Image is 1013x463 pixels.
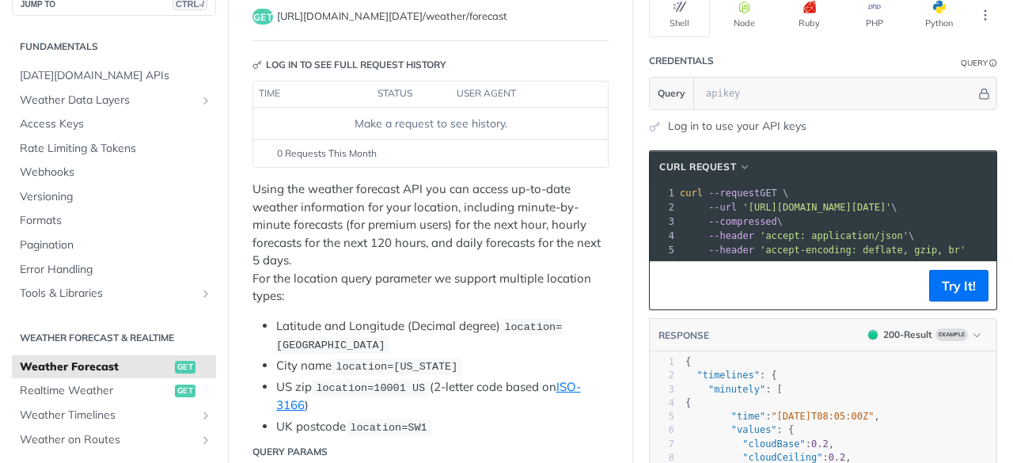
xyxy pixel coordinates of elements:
span: "minutely" [708,384,765,395]
i: Information [989,59,997,67]
span: --compressed [708,216,777,227]
span: : , [685,438,834,450]
a: Versioning [12,185,216,209]
div: 5 [650,243,677,257]
button: Show subpages for Tools & Libraries [199,287,212,300]
span: get [252,9,273,25]
a: Weather TimelinesShow subpages for Weather Timelines [12,404,216,427]
span: https://api.tomorrow.io/v4/weather/forecast [277,9,507,25]
button: cURL Request [654,159,757,175]
span: [DATE][DOMAIN_NAME] APIs [20,68,212,84]
a: Rate Limiting & Tokens [12,137,216,161]
span: get [175,385,195,397]
li: UK postcode [276,418,609,436]
span: cURL Request [659,160,736,174]
span: Weather Forecast [20,359,171,375]
div: 1 [650,186,677,200]
span: Formats [20,213,212,229]
div: 200 - Result [883,328,932,342]
div: 2 [650,369,674,382]
span: '[URL][DOMAIN_NAME][DATE]' [742,202,891,213]
span: Pagination [20,237,212,253]
span: "timelines" [696,370,759,381]
span: Webhooks [20,165,212,180]
span: \ [680,202,897,213]
button: Show subpages for Weather Data Layers [199,94,212,107]
button: Query [650,78,694,109]
span: 0.2 [829,452,846,463]
div: Query Params [252,445,328,459]
span: GET \ [680,188,788,199]
h2: Weather Forecast & realtime [12,331,216,345]
span: { [685,397,691,408]
a: Weather Data LayersShow subpages for Weather Data Layers [12,89,216,112]
span: 0.2 [811,438,829,450]
h2: Fundamentals [12,40,216,54]
div: 2 [650,200,677,214]
a: Tools & LibrariesShow subpages for Tools & Libraries [12,282,216,306]
span: : [ [685,384,783,395]
input: apikey [698,78,976,109]
span: --header [708,245,754,256]
a: Weather Forecastget [12,355,216,379]
p: Using the weather forecast API you can access up-to-date weather information for your location, i... [252,180,609,306]
div: Query [961,57,988,69]
a: Webhooks [12,161,216,184]
li: City name [276,357,609,375]
div: 1 [650,355,674,369]
div: 7 [650,438,674,451]
button: Try It! [929,270,988,302]
span: "values" [731,424,777,435]
div: 3 [650,214,677,229]
span: "[DATE]T08:05:00Z" [771,411,874,422]
button: Copy to clipboard [658,274,680,298]
span: Example [935,328,968,341]
div: Credentials [649,54,714,68]
span: Access Keys [20,116,212,132]
li: Latitude and Longitude (Decimal degree) [276,317,609,355]
span: \ [680,230,914,241]
span: location=[US_STATE] [336,361,457,373]
span: Error Handling [20,262,212,278]
span: --url [708,202,737,213]
div: 6 [650,423,674,437]
th: time [253,82,372,107]
a: Pagination [12,233,216,257]
div: Log in to see full request history [252,58,446,72]
button: 200200-ResultExample [860,327,988,343]
button: Show subpages for Weather on Routes [199,434,212,446]
span: "cloudCeiling" [742,452,822,463]
span: 'accept-encoding: deflate, gzip, br' [760,245,966,256]
span: "cloudBase" [742,438,805,450]
span: \ [680,216,783,227]
a: Formats [12,209,216,233]
span: Weather Timelines [20,408,195,423]
div: Make a request to see history. [260,116,601,132]
a: Realtime Weatherget [12,379,216,403]
a: [DATE][DOMAIN_NAME] APIs [12,64,216,88]
span: : , [685,452,852,463]
div: QueryInformation [961,57,997,69]
svg: More ellipsis [978,8,992,22]
span: curl [680,188,703,199]
button: Hide [976,85,992,101]
span: get [175,361,195,374]
button: More Languages [973,3,997,27]
th: user agent [451,82,576,107]
button: RESPONSE [658,328,710,343]
span: 0 Requests This Month [277,146,377,161]
button: Show subpages for Weather Timelines [199,409,212,422]
svg: Key [252,60,262,70]
div: 3 [650,383,674,397]
span: 200 [868,330,878,340]
span: Query [658,86,685,101]
span: Weather on Routes [20,432,195,448]
div: 4 [650,229,677,243]
a: Weather on RoutesShow subpages for Weather on Routes [12,428,216,452]
span: : , [685,411,880,422]
a: Error Handling [12,258,216,282]
li: US zip (2-letter code based on ) [276,378,609,415]
span: : { [685,370,777,381]
span: : { [685,424,794,435]
span: { [685,356,691,367]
